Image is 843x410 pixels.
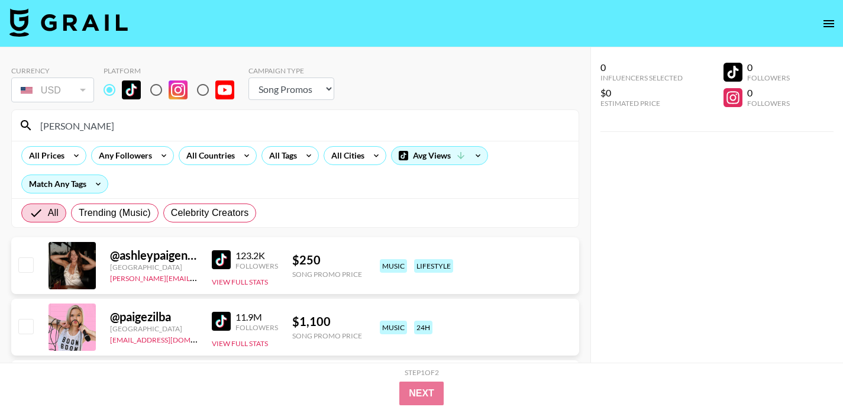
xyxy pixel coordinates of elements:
span: All [48,206,59,220]
div: 0 [747,62,790,73]
div: lifestyle [414,259,453,273]
div: 0 [600,62,683,73]
div: Influencers Selected [600,73,683,82]
img: TikTok [212,250,231,269]
span: Trending (Music) [79,206,151,220]
div: Followers [747,99,790,108]
div: 123.2K [235,250,278,262]
img: TikTok [212,312,231,331]
img: TikTok [122,80,141,99]
div: Song Promo Price [292,331,362,340]
button: View Full Stats [212,277,268,286]
input: Search by User Name [33,116,571,135]
div: Followers [235,323,278,332]
div: Any Followers [92,147,154,164]
div: All Cities [324,147,367,164]
div: Followers [235,262,278,270]
img: YouTube [215,80,234,99]
a: [EMAIL_ADDRESS][DOMAIN_NAME] [110,333,229,344]
iframe: Drift Widget Chat Controller [784,351,829,396]
div: Match Any Tags [22,175,108,193]
div: Currency [11,66,94,75]
div: [GEOGRAPHIC_DATA] [110,324,198,333]
button: open drawer [817,12,841,35]
div: All Tags [262,147,299,164]
div: Avg Views [392,147,487,164]
img: Instagram [169,80,188,99]
div: @ ashleypaigenicholson [110,248,198,263]
div: Currency is locked to USD [11,75,94,105]
div: $ 250 [292,253,362,267]
div: Platform [104,66,244,75]
div: USD [14,80,92,101]
div: @ paigezilba [110,309,198,324]
a: [PERSON_NAME][EMAIL_ADDRESS][DOMAIN_NAME] [110,272,285,283]
div: [GEOGRAPHIC_DATA] [110,263,198,272]
button: View Full Stats [212,339,268,348]
div: All Countries [179,147,237,164]
div: music [380,321,407,334]
div: Campaign Type [248,66,334,75]
div: Estimated Price [600,99,683,108]
div: Step 1 of 2 [405,368,439,377]
div: music [380,259,407,273]
div: All Prices [22,147,67,164]
div: 0 [747,87,790,99]
span: Celebrity Creators [171,206,249,220]
div: $ 1,100 [292,314,362,329]
button: Next [399,382,444,405]
div: Followers [747,73,790,82]
div: 24h [414,321,432,334]
div: 11.9M [235,311,278,323]
div: $0 [600,87,683,99]
img: Grail Talent [9,8,128,37]
div: Song Promo Price [292,270,362,279]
